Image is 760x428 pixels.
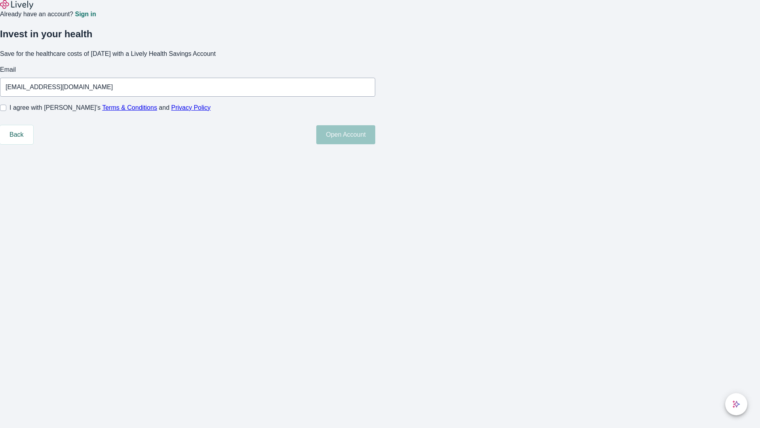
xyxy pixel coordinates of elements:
a: Terms & Conditions [102,104,157,111]
a: Sign in [75,11,96,17]
button: chat [725,393,747,415]
svg: Lively AI Assistant [732,400,740,408]
span: I agree with [PERSON_NAME]’s and [9,103,211,113]
a: Privacy Policy [171,104,211,111]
